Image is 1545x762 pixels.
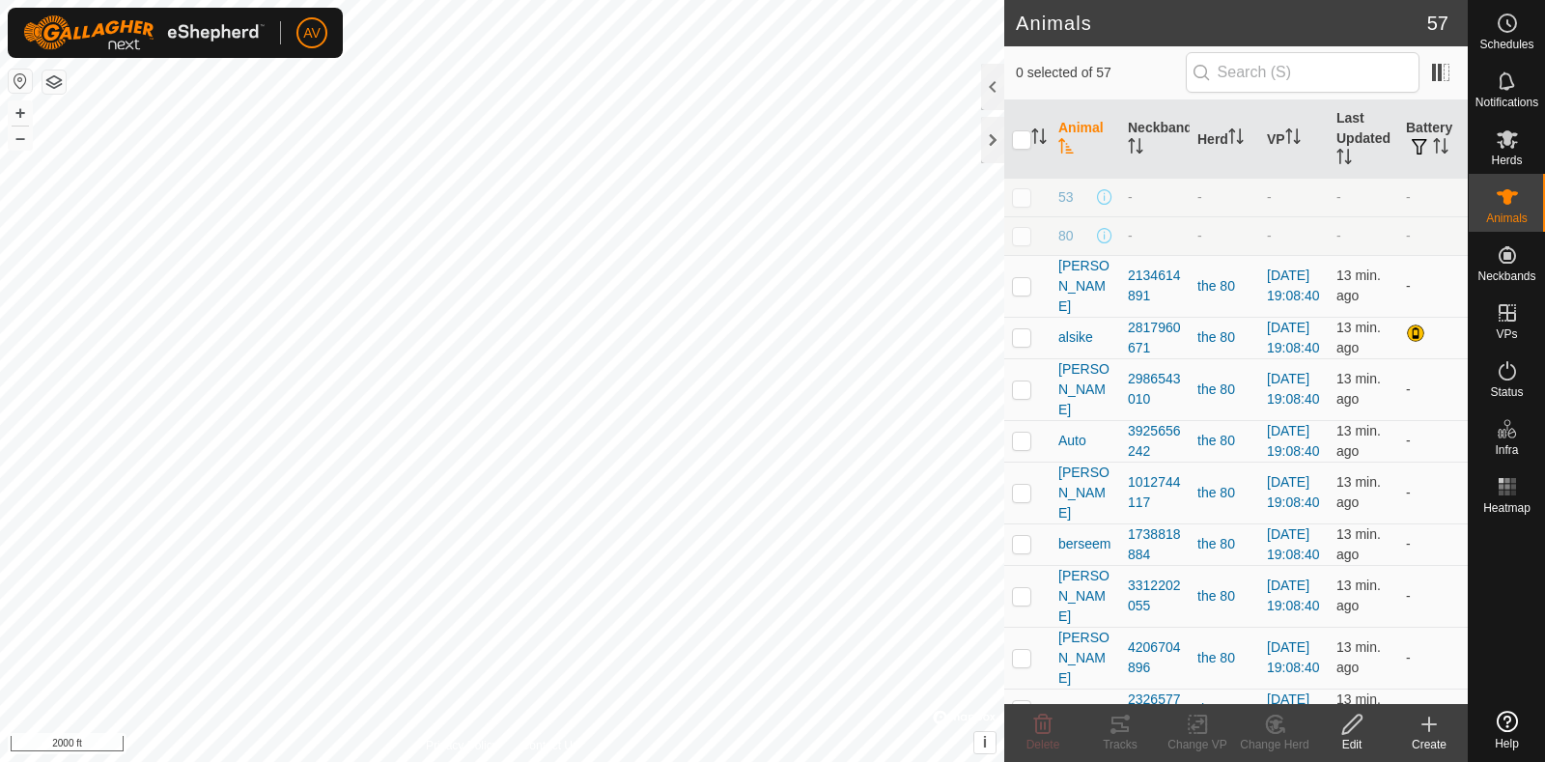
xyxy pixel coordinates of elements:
th: Animal [1051,100,1120,179]
span: Infra [1495,444,1518,456]
span: Heatmap [1483,502,1531,514]
div: the 80 [1197,699,1251,720]
div: 2817960671 [1128,318,1182,358]
div: Tracks [1081,736,1159,753]
span: Auto [1058,431,1086,451]
span: [PERSON_NAME] [1058,566,1112,627]
span: [PERSON_NAME] [1058,359,1112,420]
td: - [1398,216,1468,255]
th: Neckband [1120,100,1190,179]
a: Contact Us [521,737,578,754]
div: the 80 [1197,276,1251,296]
span: Sep 20, 2025, 3:37 AM [1336,474,1381,510]
span: Sep 20, 2025, 3:38 AM [1336,691,1381,727]
span: Status [1490,386,1523,398]
span: Neckbands [1477,270,1535,282]
h2: Animals [1016,12,1427,35]
span: 0 selected of 57 [1016,63,1186,83]
th: Battery [1398,100,1468,179]
a: [DATE] 19:08:40 [1267,639,1320,675]
span: Sep 20, 2025, 3:38 AM [1336,320,1381,355]
span: VPs [1496,328,1517,340]
input: Search (S) [1186,52,1419,93]
span: [PERSON_NAME] [1058,256,1112,317]
span: Animals [1486,212,1528,224]
td: - [1398,462,1468,523]
div: Change VP [1159,736,1236,753]
span: 57 [1427,9,1448,38]
div: 2986543010 [1128,369,1182,409]
button: i [974,732,996,753]
td: - [1398,627,1468,689]
td: - [1398,358,1468,420]
a: [DATE] 19:08:40 [1267,268,1320,303]
span: [PERSON_NAME] [1058,463,1112,523]
span: Sep 20, 2025, 3:37 AM [1336,268,1381,303]
a: [DATE] 19:08:40 [1267,691,1320,727]
button: Reset Map [9,70,32,93]
div: Change Herd [1236,736,1313,753]
button: Map Layers [42,71,66,94]
div: Edit [1313,736,1390,753]
div: the 80 [1197,648,1251,668]
a: [DATE] 19:08:40 [1267,474,1320,510]
a: Privacy Policy [426,737,498,754]
p-sorticon: Activate to sort [1128,141,1143,156]
div: - [1197,226,1251,246]
th: VP [1259,100,1329,179]
span: Delete [1026,738,1060,751]
span: Sep 20, 2025, 3:37 AM [1336,578,1381,613]
span: berseem [1058,534,1110,554]
td: - [1398,255,1468,317]
div: 4206704896 [1128,637,1182,678]
span: 80 [1058,226,1074,246]
div: 1738818884 [1128,524,1182,565]
th: Herd [1190,100,1259,179]
span: 53 [1058,187,1074,208]
div: - [1128,226,1182,246]
p-sorticon: Activate to sort [1433,141,1448,156]
button: + [9,101,32,125]
p-sorticon: Activate to sort [1228,131,1244,147]
div: 2326577553 [1128,690,1182,730]
td: - [1398,689,1468,730]
td: - [1398,178,1468,216]
div: 3925656242 [1128,421,1182,462]
div: the 80 [1197,380,1251,400]
a: [DATE] 19:08:40 [1267,578,1320,613]
td: - [1398,420,1468,462]
div: - [1128,187,1182,208]
div: the 80 [1197,586,1251,607]
span: Herds [1491,155,1522,166]
span: Boo [1058,699,1082,720]
p-sorticon: Activate to sort [1285,131,1301,147]
div: - [1197,187,1251,208]
span: - [1336,189,1341,205]
button: – [9,127,32,150]
span: Schedules [1479,39,1533,50]
div: the 80 [1197,483,1251,503]
span: - [1336,228,1341,243]
span: i [983,734,987,750]
span: alsike [1058,327,1093,348]
span: [PERSON_NAME] [1058,628,1112,689]
p-sorticon: Activate to sort [1058,141,1074,156]
div: the 80 [1197,534,1251,554]
a: [DATE] 19:08:40 [1267,320,1320,355]
a: [DATE] 19:08:40 [1267,371,1320,407]
a: [DATE] 19:08:40 [1267,423,1320,459]
a: [DATE] 19:08:40 [1267,526,1320,562]
div: the 80 [1197,327,1251,348]
span: Notifications [1475,97,1538,108]
span: Sep 20, 2025, 3:38 AM [1336,639,1381,675]
p-sorticon: Activate to sort [1031,131,1047,147]
div: 2134614891 [1128,266,1182,306]
div: Create [1390,736,1468,753]
app-display-virtual-paddock-transition: - [1267,189,1272,205]
span: Sep 20, 2025, 3:38 AM [1336,423,1381,459]
th: Last Updated [1329,100,1398,179]
div: the 80 [1197,431,1251,451]
div: 3312202055 [1128,576,1182,616]
span: Sep 20, 2025, 3:38 AM [1336,526,1381,562]
span: AV [303,23,321,43]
